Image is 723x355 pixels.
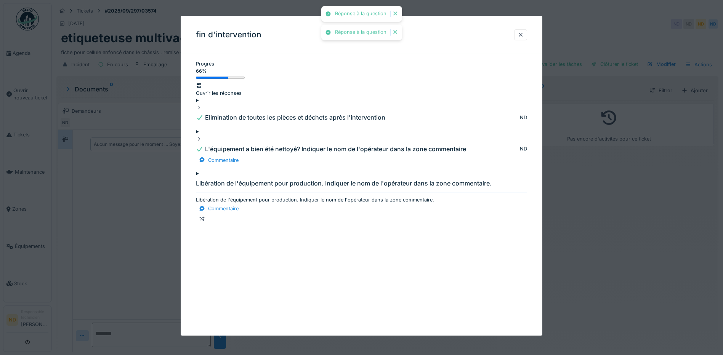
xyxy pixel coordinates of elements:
[196,97,527,123] summary: Elimination de toutes les pièces et déchets après l'interventionND
[196,203,242,214] div: Commentaire
[196,60,527,67] div: Progrès
[196,179,492,188] div: Libération de l'équipement pour production. Indiquer le nom de l'opérateur dans la zone commentaire.
[196,113,385,122] div: Elimination de toutes les pièces et déchets après l'intervention
[196,144,466,154] div: L'équipement a bien été nettoyé? Indiquer le nom de l'opérateur dans la zone commentaire
[196,170,527,203] summary: Libération de l'équipement pour production. Indiquer le nom de l'opérateur dans la zone commentai...
[520,114,527,121] div: ND
[196,128,527,155] summary: L'équipement a bien été nettoyé? Indiquer le nom de l'opérateur dans la zone commentaireND
[196,155,242,165] div: Commentaire
[520,145,527,152] div: ND
[196,82,527,97] div: Ouvrir les réponses
[335,29,386,36] div: Réponse à la question
[196,75,245,80] progress: 66 %
[196,67,527,75] div: 66 %
[196,196,434,203] div: Libération de l'équipement pour production. Indiquer le nom de l'opérateur dans la zone commentaire.
[196,30,261,40] h3: fin d'intervention
[335,11,386,17] div: Réponse à la question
